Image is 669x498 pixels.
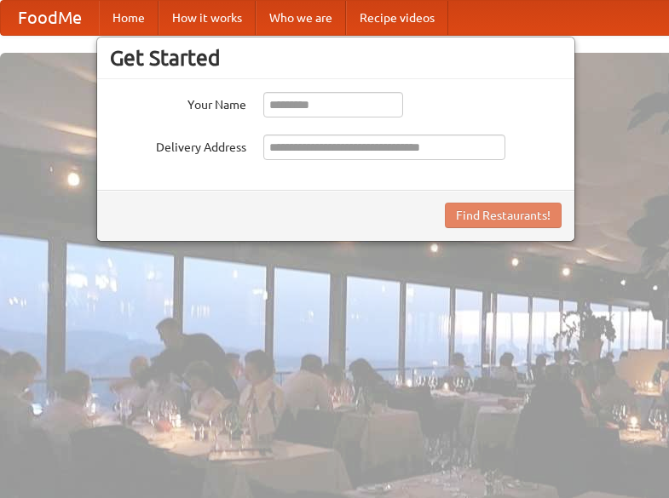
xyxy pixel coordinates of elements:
[346,1,448,35] a: Recipe videos
[445,203,562,228] button: Find Restaurants!
[159,1,256,35] a: How it works
[110,92,246,113] label: Your Name
[99,1,159,35] a: Home
[1,1,99,35] a: FoodMe
[110,135,246,156] label: Delivery Address
[256,1,346,35] a: Who we are
[110,45,562,71] h3: Get Started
